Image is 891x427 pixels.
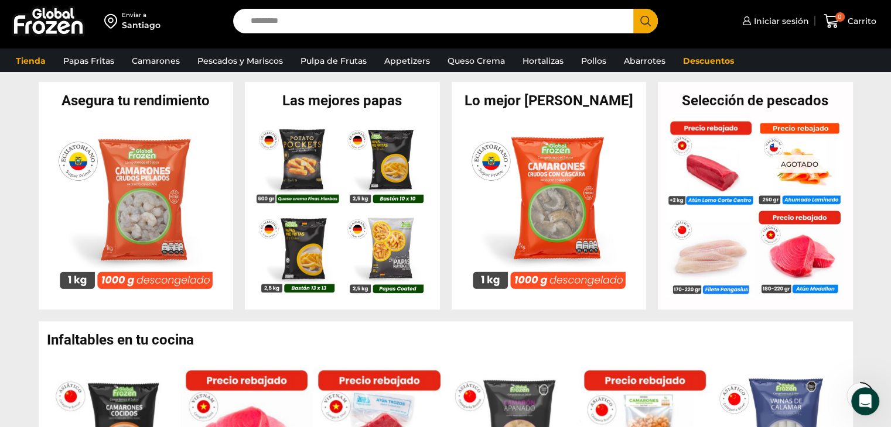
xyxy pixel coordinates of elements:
[658,94,853,108] h2: Selección de pescados
[835,12,845,22] span: 0
[821,8,879,35] a: 0 Carrito
[845,15,876,27] span: Carrito
[39,94,234,108] h2: Asegura tu rendimiento
[517,50,569,72] a: Hortalizas
[618,50,671,72] a: Abarrotes
[122,11,161,19] div: Enviar a
[57,50,120,72] a: Papas Fritas
[452,94,647,108] h2: Lo mejor [PERSON_NAME]
[378,50,436,72] a: Appetizers
[677,50,740,72] a: Descuentos
[739,9,809,33] a: Iniciar sesión
[295,50,373,72] a: Pulpa de Frutas
[47,333,853,347] h2: Infaltables en tu cocina
[633,9,658,33] button: Search button
[245,94,440,108] h2: Las mejores papas
[126,50,186,72] a: Camarones
[192,50,289,72] a: Pescados y Mariscos
[104,11,122,31] img: address-field-icon.svg
[122,19,161,31] div: Santiago
[751,15,809,27] span: Iniciar sesión
[10,50,52,72] a: Tienda
[851,387,879,415] iframe: Intercom live chat
[575,50,612,72] a: Pollos
[442,50,511,72] a: Queso Crema
[773,155,827,173] p: Agotado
